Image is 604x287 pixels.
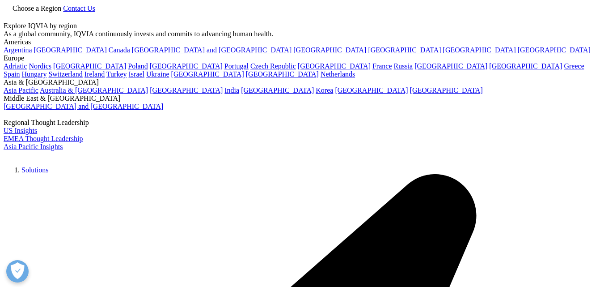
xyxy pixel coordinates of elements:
a: France [372,62,392,70]
div: Regional Thought Leadership [4,119,600,127]
div: Asia & [GEOGRAPHIC_DATA] [4,78,600,86]
a: Asia Pacific [4,86,38,94]
a: US Insights [4,127,37,134]
a: Ukraine [146,70,169,78]
a: [GEOGRAPHIC_DATA] [171,70,244,78]
span: Choose a Region [13,4,61,12]
a: [GEOGRAPHIC_DATA] [246,70,319,78]
a: Canada [109,46,130,54]
a: Israel [129,70,145,78]
a: Spain [4,70,20,78]
a: [GEOGRAPHIC_DATA] [150,86,223,94]
a: Turkey [106,70,127,78]
div: As a global community, IQVIA continuously invests and commits to advancing human health. [4,30,600,38]
a: [GEOGRAPHIC_DATA] [241,86,314,94]
button: Abrir preferências [6,260,29,283]
a: [GEOGRAPHIC_DATA] [53,62,126,70]
a: Hungary [21,70,46,78]
a: Russia [394,62,413,70]
a: Adriatic [4,62,27,70]
a: [GEOGRAPHIC_DATA] [443,46,516,54]
a: Australia & [GEOGRAPHIC_DATA] [40,86,148,94]
a: Contact Us [63,4,95,12]
a: [GEOGRAPHIC_DATA] [414,62,487,70]
a: Czech Republic [250,62,296,70]
a: Portugal [224,62,249,70]
a: [GEOGRAPHIC_DATA] and [GEOGRAPHIC_DATA] [132,46,291,54]
a: Netherlands [321,70,355,78]
a: [GEOGRAPHIC_DATA] [34,46,107,54]
a: [GEOGRAPHIC_DATA] [293,46,366,54]
a: Asia Pacific Insights [4,143,63,150]
a: Greece [564,62,584,70]
a: [GEOGRAPHIC_DATA] and [GEOGRAPHIC_DATA] [4,103,163,110]
div: Europe [4,54,600,62]
a: EMEA Thought Leadership [4,135,83,142]
a: Ireland [84,70,105,78]
div: Explore IQVIA by region [4,22,600,30]
div: Middle East & [GEOGRAPHIC_DATA] [4,94,600,103]
a: Solutions [21,166,48,174]
a: Switzerland [48,70,82,78]
a: [GEOGRAPHIC_DATA] [489,62,562,70]
a: [GEOGRAPHIC_DATA] [518,46,591,54]
div: Americas [4,38,600,46]
a: India [224,86,239,94]
a: [GEOGRAPHIC_DATA] [410,86,483,94]
a: Argentina [4,46,32,54]
a: [GEOGRAPHIC_DATA] [298,62,371,70]
a: Nordics [29,62,51,70]
a: [GEOGRAPHIC_DATA] [150,62,223,70]
a: [GEOGRAPHIC_DATA] [368,46,441,54]
a: Korea [316,86,333,94]
a: [GEOGRAPHIC_DATA] [335,86,408,94]
a: Poland [128,62,148,70]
